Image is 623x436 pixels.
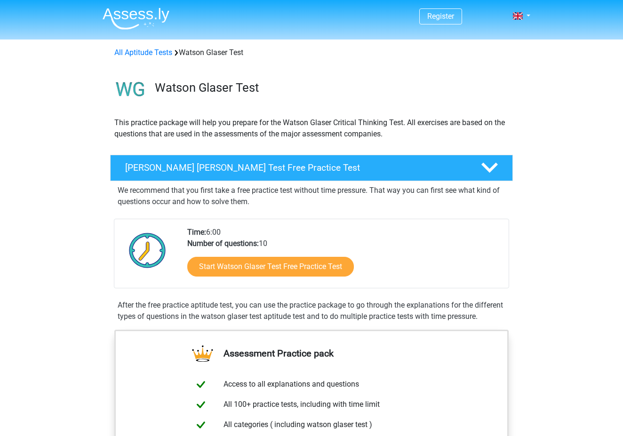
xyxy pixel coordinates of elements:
[103,8,169,30] img: Assessly
[114,48,172,57] a: All Aptitude Tests
[111,70,151,110] img: watson glaser test
[180,227,508,288] div: 6:00 10
[187,239,259,248] b: Number of questions:
[125,162,466,173] h4: [PERSON_NAME] [PERSON_NAME] Test Free Practice Test
[111,47,512,58] div: Watson Glaser Test
[187,228,206,237] b: Time:
[114,300,509,322] div: After the free practice aptitude test, you can use the practice package to go through the explana...
[187,257,354,277] a: Start Watson Glaser Test Free Practice Test
[427,12,454,21] a: Register
[106,155,517,181] a: [PERSON_NAME] [PERSON_NAME] Test Free Practice Test
[155,80,505,95] h3: Watson Glaser Test
[118,185,505,207] p: We recommend that you first take a free practice test without time pressure. That way you can fir...
[124,227,171,274] img: Clock
[114,117,509,140] p: This practice package will help you prepare for the Watson Glaser Critical Thinking Test. All exe...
